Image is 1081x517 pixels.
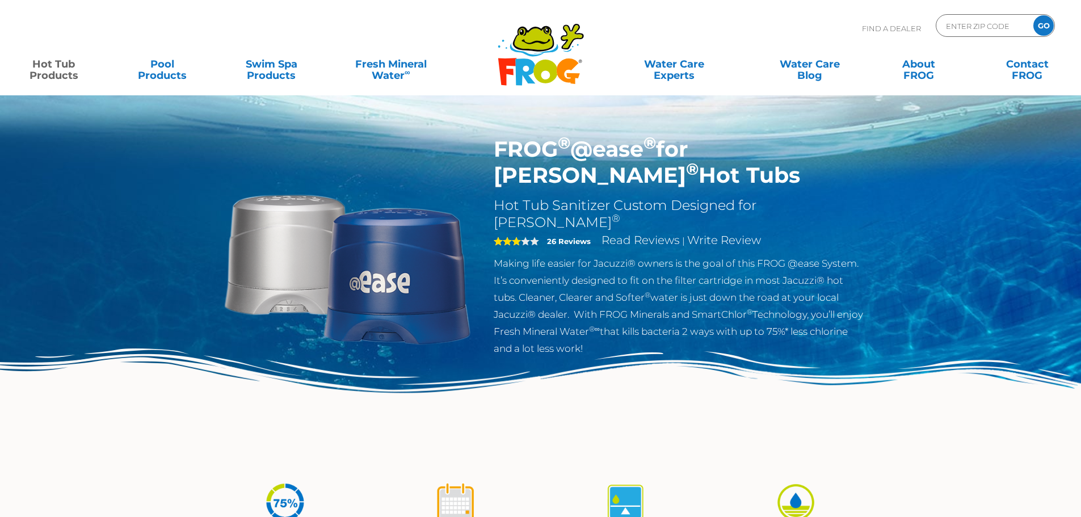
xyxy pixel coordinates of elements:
[876,53,961,75] a: AboutFROG
[612,212,620,225] sup: ®
[338,53,444,75] a: Fresh MineralWater∞
[1033,15,1054,36] input: GO
[120,53,205,75] a: PoolProducts
[589,325,600,333] sup: ®∞
[494,237,521,246] span: 3
[686,159,699,179] sup: ®
[687,233,761,247] a: Write Review
[547,237,591,246] strong: 26 Reviews
[747,308,752,316] sup: ®
[767,53,852,75] a: Water CareBlog
[643,133,656,153] sup: ®
[494,255,864,357] p: Making life easier for Jacuzzi® owners is the goal of this FROG @ease System. It’s conveniently d...
[405,68,410,77] sup: ∞
[682,236,685,246] span: |
[494,136,864,188] h1: FROG @ease for [PERSON_NAME] Hot Tubs
[217,136,477,396] img: Sundance-cartridges-2.png
[229,53,314,75] a: Swim SpaProducts
[645,291,650,299] sup: ®
[602,233,680,247] a: Read Reviews
[11,53,96,75] a: Hot TubProducts
[605,53,743,75] a: Water CareExperts
[985,53,1070,75] a: ContactFROG
[862,14,921,43] p: Find A Dealer
[945,18,1021,34] input: Zip Code Form
[494,197,864,231] h2: Hot Tub Sanitizer Custom Designed for [PERSON_NAME]
[558,133,570,153] sup: ®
